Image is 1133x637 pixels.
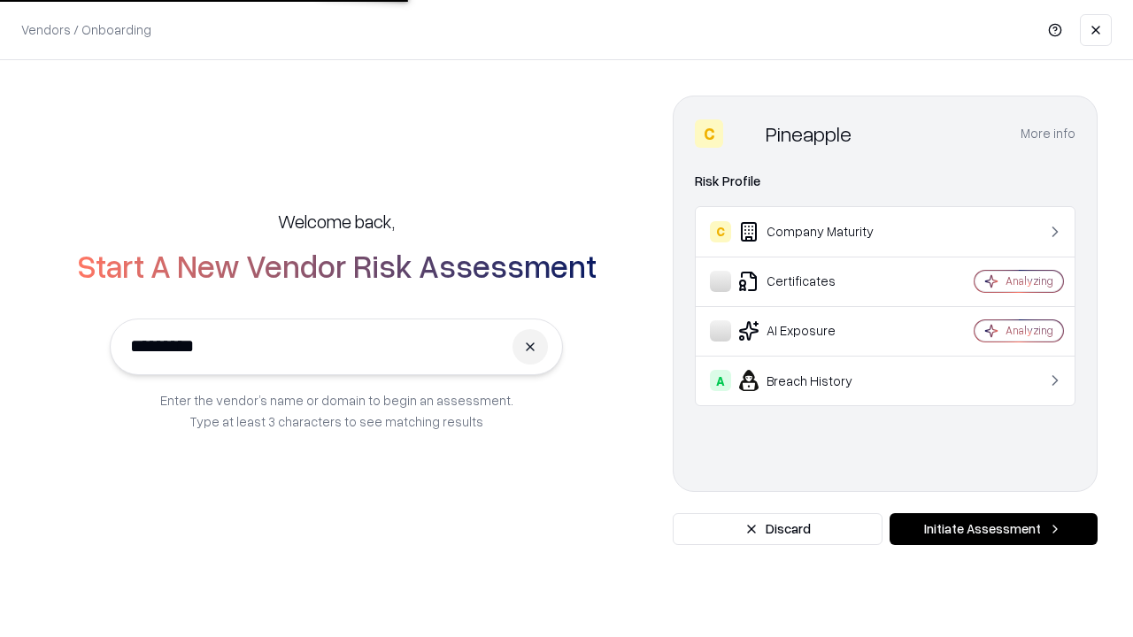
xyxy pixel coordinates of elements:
[890,513,1098,545] button: Initiate Assessment
[278,209,395,234] h5: Welcome back,
[695,171,1075,192] div: Risk Profile
[1006,323,1053,338] div: Analyzing
[710,370,921,391] div: Breach History
[77,248,597,283] h2: Start A New Vendor Risk Assessment
[710,271,921,292] div: Certificates
[673,513,883,545] button: Discard
[766,119,852,148] div: Pineapple
[710,221,921,242] div: Company Maturity
[160,389,513,432] p: Enter the vendor’s name or domain to begin an assessment. Type at least 3 characters to see match...
[1006,273,1053,288] div: Analyzing
[710,370,731,391] div: A
[21,20,151,39] p: Vendors / Onboarding
[695,119,723,148] div: C
[1021,118,1075,150] button: More info
[730,119,759,148] img: Pineapple
[710,320,921,342] div: AI Exposure
[710,221,731,242] div: C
